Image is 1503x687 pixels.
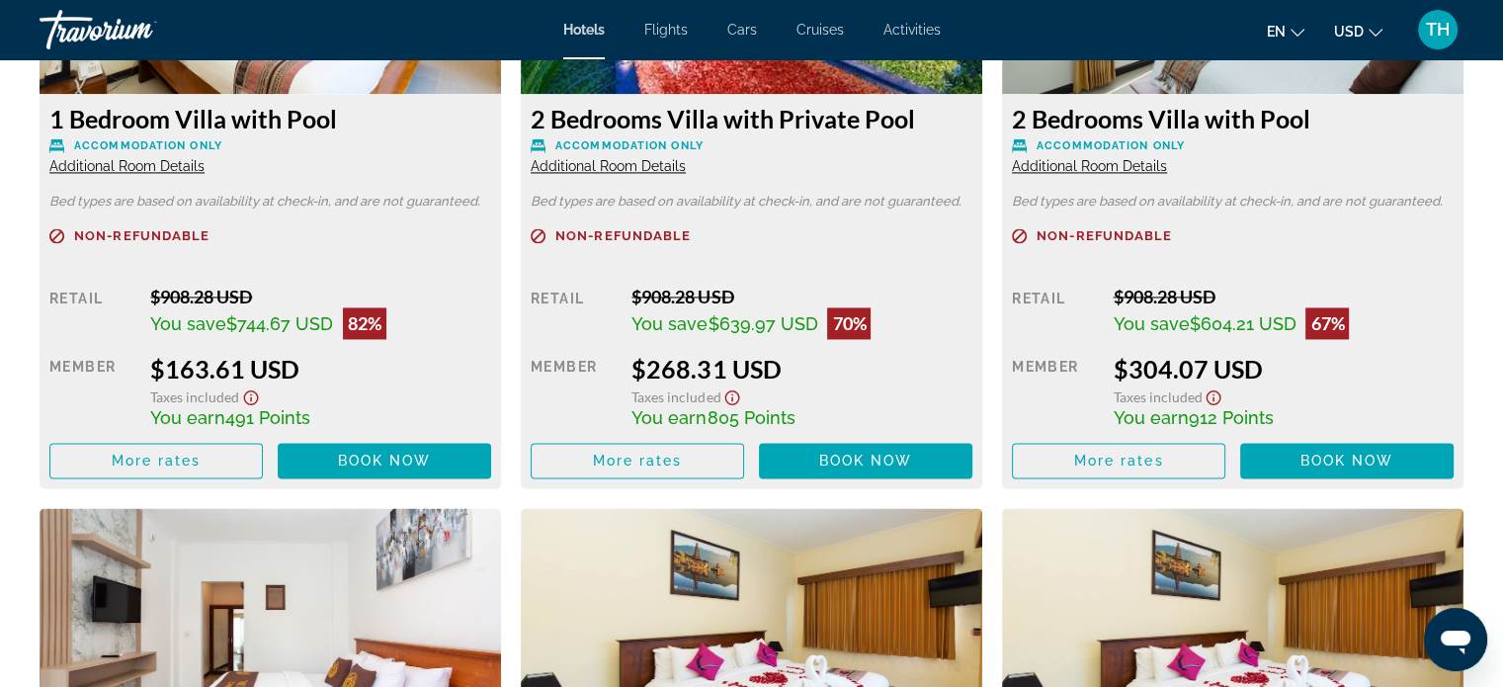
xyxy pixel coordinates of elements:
span: Accommodation Only [74,139,222,152]
div: $268.31 USD [631,354,972,384]
span: USD [1334,24,1364,40]
div: Member [531,354,617,428]
p: Bed types are based on availability at check-in, and are not guaranteed. [49,195,491,209]
h3: 2 Bedrooms Villa with Pool [1012,104,1454,133]
a: Cars [727,22,757,38]
span: You save [150,313,226,334]
span: Book now [1300,453,1394,469]
span: Non-refundable [74,229,209,242]
span: 805 Points [707,407,794,428]
a: Hotels [563,22,605,38]
span: Taxes included [1113,388,1202,405]
button: User Menu [1412,9,1463,50]
span: You earn [631,407,707,428]
span: Taxes included [150,388,239,405]
span: More rates [112,453,202,469]
span: You earn [1113,407,1188,428]
div: 70% [827,307,871,339]
span: Taxes included [631,388,720,405]
span: Book now [819,453,913,469]
span: Additional Room Details [531,158,686,174]
span: Additional Room Details [1012,158,1167,174]
button: Change currency [1334,17,1382,45]
div: $304.07 USD [1113,354,1454,384]
span: $639.97 USD [708,313,817,334]
div: $908.28 USD [631,286,972,307]
button: Book now [1240,443,1454,478]
button: Change language [1267,17,1304,45]
button: Show Taxes and Fees disclaimer [1202,384,1225,406]
h3: 2 Bedrooms Villa with Private Pool [531,104,972,133]
span: You earn [150,407,225,428]
span: You save [1113,313,1189,334]
a: Travorium [40,4,237,55]
button: Show Taxes and Fees disclaimer [239,384,263,406]
button: More rates [531,443,744,478]
div: Member [49,354,135,428]
div: $908.28 USD [150,286,491,307]
span: Non-refundable [555,229,691,242]
span: 491 Points [225,407,310,428]
a: Flights [644,22,688,38]
div: 82% [343,307,386,339]
p: Bed types are based on availability at check-in, and are not guaranteed. [531,195,972,209]
span: 912 Points [1188,407,1273,428]
button: Show Taxes and Fees disclaimer [720,384,744,406]
a: Activities [883,22,941,38]
span: Non-refundable [1037,229,1172,242]
div: Retail [49,286,135,339]
button: More rates [49,443,263,478]
iframe: Button to launch messaging window [1424,608,1487,671]
span: $744.67 USD [226,313,333,334]
h3: 1 Bedroom Villa with Pool [49,104,491,133]
span: $604.21 USD [1189,313,1295,334]
button: More rates [1012,443,1225,478]
div: Retail [531,286,617,339]
button: Book now [278,443,491,478]
span: Accommodation Only [555,139,704,152]
span: Additional Room Details [49,158,205,174]
div: 67% [1305,307,1349,339]
span: More rates [593,453,683,469]
button: Book now [759,443,972,478]
div: Retail [1012,286,1098,339]
div: $163.61 USD [150,354,491,384]
div: $908.28 USD [1113,286,1454,307]
a: Cruises [796,22,844,38]
span: en [1267,24,1286,40]
span: Book now [338,453,432,469]
p: Bed types are based on availability at check-in, and are not guaranteed. [1012,195,1454,209]
div: Member [1012,354,1098,428]
span: You save [631,313,708,334]
span: Accommodation Only [1037,139,1185,152]
span: TH [1426,20,1450,40]
span: More rates [1074,453,1164,469]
